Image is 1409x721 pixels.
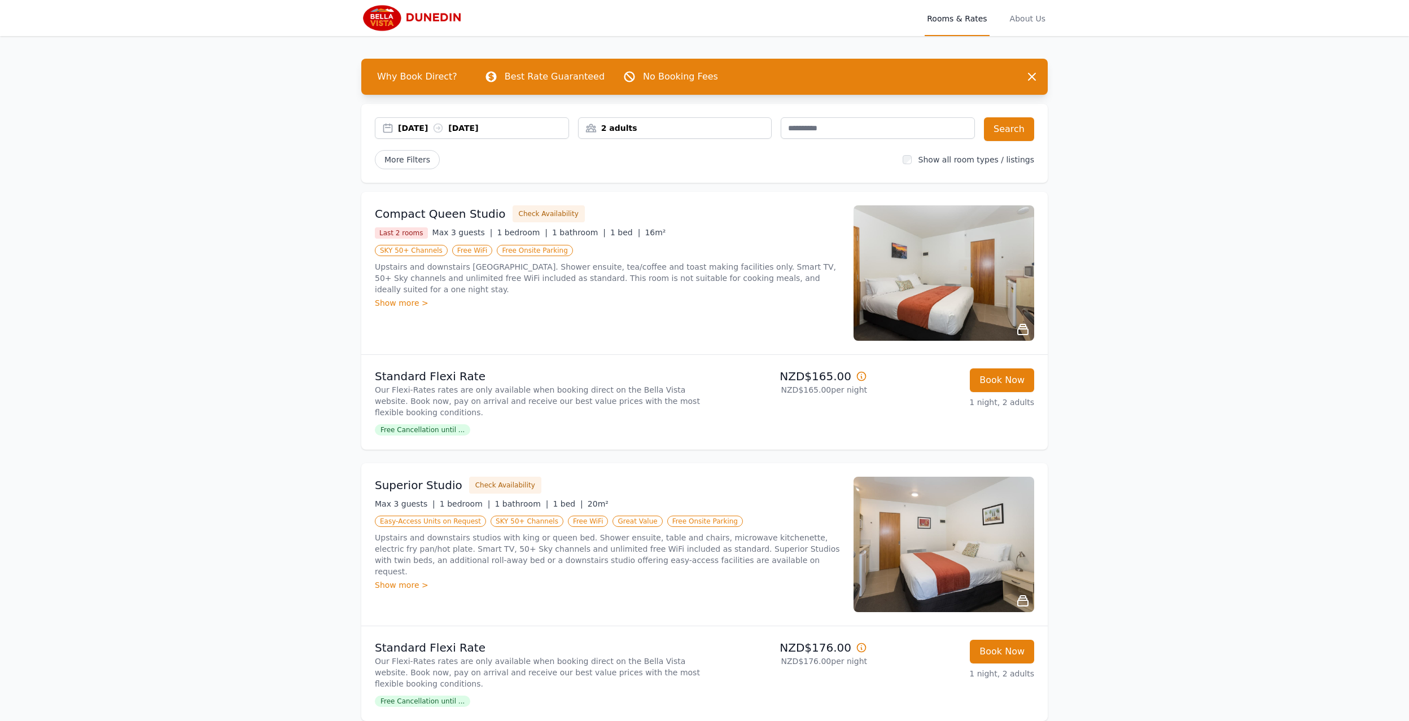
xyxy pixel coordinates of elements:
[513,205,585,222] button: Check Availability
[469,477,541,494] button: Check Availability
[667,516,743,527] span: Free Onsite Parking
[375,656,700,689] p: Our Flexi-Rates rates are only available when booking direct on the Bella Vista website. Book now...
[643,70,718,83] p: No Booking Fees
[375,499,435,508] span: Max 3 guests |
[440,499,491,508] span: 1 bedroom |
[398,122,568,134] div: [DATE] [DATE]
[984,117,1034,141] button: Search
[709,368,867,384] p: NZD$165.00
[375,206,506,222] h3: Compact Queen Studio
[375,368,700,384] p: Standard Flexi Rate
[375,532,840,577] p: Upstairs and downstairs studios with king or queen bed. Shower ensuite, table and chairs, microwa...
[553,499,583,508] span: 1 bed |
[375,227,428,239] span: Last 2 rooms
[568,516,609,527] span: Free WiFi
[876,668,1034,679] p: 1 night, 2 adults
[709,656,867,667] p: NZD$176.00 per night
[375,516,486,527] span: Easy-Access Units on Request
[375,150,440,169] span: More Filters
[876,397,1034,408] p: 1 night, 2 adults
[970,640,1034,663] button: Book Now
[579,122,772,134] div: 2 adults
[588,499,609,508] span: 20m²
[375,477,462,493] h3: Superior Studio
[970,368,1034,392] button: Book Now
[497,245,572,256] span: Free Onsite Parking
[375,579,840,591] div: Show more >
[375,261,840,295] p: Upstairs and downstairs [GEOGRAPHIC_DATA]. Shower ensuite, tea/coffee and toast making facilities...
[452,245,493,256] span: Free WiFi
[918,155,1034,164] label: Show all room types / listings
[375,424,470,436] span: Free Cancellation until ...
[375,297,840,309] div: Show more >
[375,696,470,707] span: Free Cancellation until ...
[612,516,662,527] span: Great Value
[645,228,666,237] span: 16m²
[375,640,700,656] p: Standard Flexi Rate
[361,5,470,32] img: Bella Vista Dunedin
[368,65,466,88] span: Why Book Direct?
[432,228,493,237] span: Max 3 guests |
[709,384,867,395] p: NZD$165.00 per night
[375,245,448,256] span: SKY 50+ Channels
[610,228,640,237] span: 1 bed |
[505,70,605,83] p: Best Rate Guaranteed
[491,516,563,527] span: SKY 50+ Channels
[375,384,700,418] p: Our Flexi-Rates rates are only available when booking direct on the Bella Vista website. Book now...
[497,228,548,237] span: 1 bedroom |
[709,640,867,656] p: NZD$176.00
[552,228,606,237] span: 1 bathroom |
[495,499,548,508] span: 1 bathroom |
